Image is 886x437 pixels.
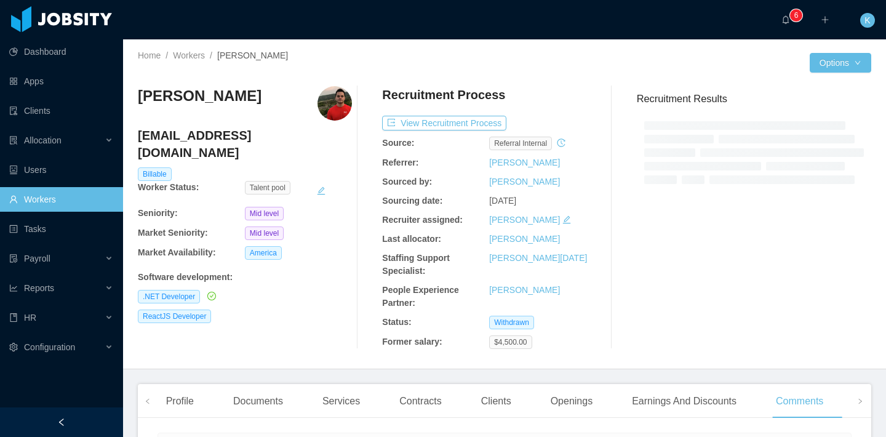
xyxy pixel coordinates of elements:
[24,135,62,145] span: Allocation
[489,215,560,225] a: [PERSON_NAME]
[382,215,463,225] b: Recruiter assigned:
[138,247,216,257] b: Market Availability:
[489,196,516,206] span: [DATE]
[541,384,603,419] div: Openings
[864,13,870,28] span: K
[245,207,284,220] span: Mid level
[857,398,863,404] i: icon: right
[156,384,204,419] div: Profile
[166,50,168,60] span: /
[245,246,282,260] span: America
[9,98,113,123] a: icon: auditClients
[24,254,50,263] span: Payroll
[382,234,441,244] b: Last allocator:
[382,86,505,103] h4: Recruitment Process
[9,158,113,182] a: icon: robotUsers
[557,138,565,147] i: icon: history
[210,50,212,60] span: /
[389,384,451,419] div: Contracts
[173,50,205,60] a: Workers
[781,15,790,24] i: icon: bell
[317,86,352,121] img: 73a2fc49-a118-48bd-ac1b-50411a46aa98_66685c6b34421-400w.png
[382,337,442,347] b: Former salary:
[313,384,370,419] div: Services
[489,285,560,295] a: [PERSON_NAME]
[382,285,459,308] b: People Experience Partner:
[9,187,113,212] a: icon: userWorkers
[489,335,532,349] span: $4,500.00
[489,253,587,263] a: [PERSON_NAME][DATE]
[382,138,414,148] b: Source:
[821,15,829,24] i: icon: plus
[138,86,261,106] h3: [PERSON_NAME]
[622,384,746,419] div: Earnings And Discounts
[9,254,18,263] i: icon: file-protect
[24,342,75,352] span: Configuration
[138,50,161,60] a: Home
[316,181,326,201] button: edit
[138,208,178,218] b: Seniority:
[138,272,233,282] b: Software development :
[382,317,411,327] b: Status:
[9,217,113,241] a: icon: profileTasks
[245,227,284,240] span: Mid level
[223,384,293,419] div: Documents
[9,39,113,64] a: icon: pie-chartDashboard
[382,253,450,276] b: Staffing Support Specialist:
[138,182,199,192] b: Worker Status:
[138,228,208,238] b: Market Seniority:
[9,343,18,351] i: icon: setting
[207,292,216,300] i: icon: check-circle
[217,50,288,60] span: [PERSON_NAME]
[562,215,571,224] i: icon: edit
[810,53,871,73] button: Optionsicon: down
[9,313,18,322] i: icon: book
[9,69,113,94] a: icon: appstoreApps
[471,384,521,419] div: Clients
[637,91,871,106] h3: Recruitment Results
[489,316,534,329] span: Withdrawn
[138,167,172,181] span: Billable
[245,181,290,194] span: Talent pool
[9,136,18,145] i: icon: solution
[382,116,506,130] button: icon: exportView Recruitment Process
[205,291,216,301] a: icon: check-circle
[489,234,560,244] a: [PERSON_NAME]
[489,158,560,167] a: [PERSON_NAME]
[794,9,799,22] p: 6
[145,398,151,404] i: icon: left
[138,310,211,323] span: ReactJS Developer
[138,127,352,161] h4: [EMAIL_ADDRESS][DOMAIN_NAME]
[382,177,432,186] b: Sourced by:
[382,158,418,167] b: Referrer:
[489,177,560,186] a: [PERSON_NAME]
[138,290,200,303] span: .NET Developer
[24,313,36,323] span: HR
[766,384,833,419] div: Comments
[382,196,442,206] b: Sourcing date:
[489,137,552,150] span: Referral internal
[24,283,54,293] span: Reports
[9,284,18,292] i: icon: line-chart
[382,118,506,128] a: icon: exportView Recruitment Process
[790,9,802,22] sup: 6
